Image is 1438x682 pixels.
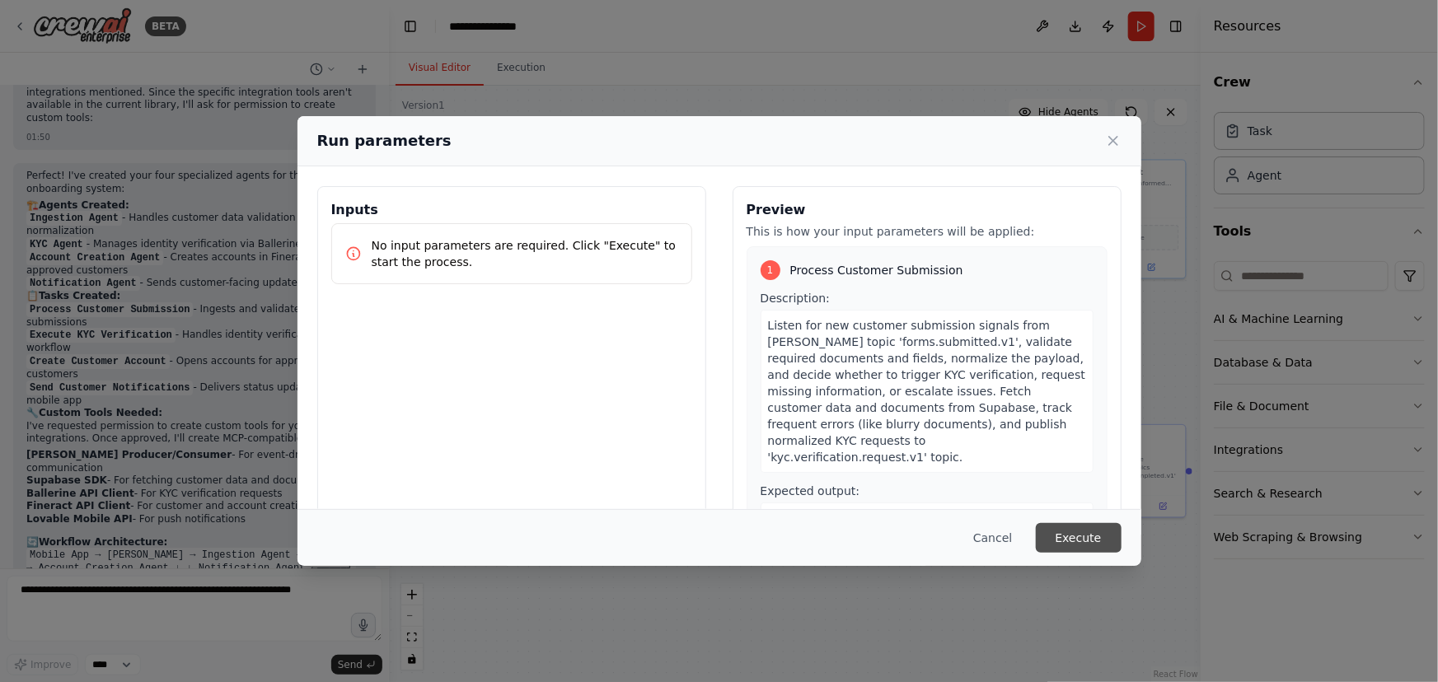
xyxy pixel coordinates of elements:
h2: Run parameters [317,129,452,152]
button: Execute [1036,523,1122,553]
h3: Preview [747,200,1108,220]
div: 1 [761,260,780,280]
span: Process Customer Submission [790,262,963,278]
span: Listen for new customer submission signals from [PERSON_NAME] topic 'forms.submitted.v1', validat... [768,319,1085,464]
p: No input parameters are required. Click "Execute" to start the process. [372,237,678,270]
span: Expected output: [761,484,860,497]
span: Description: [761,292,830,305]
h3: Inputs [331,200,692,220]
p: This is how your input parameters will be applied: [747,223,1108,240]
button: Cancel [960,523,1025,553]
